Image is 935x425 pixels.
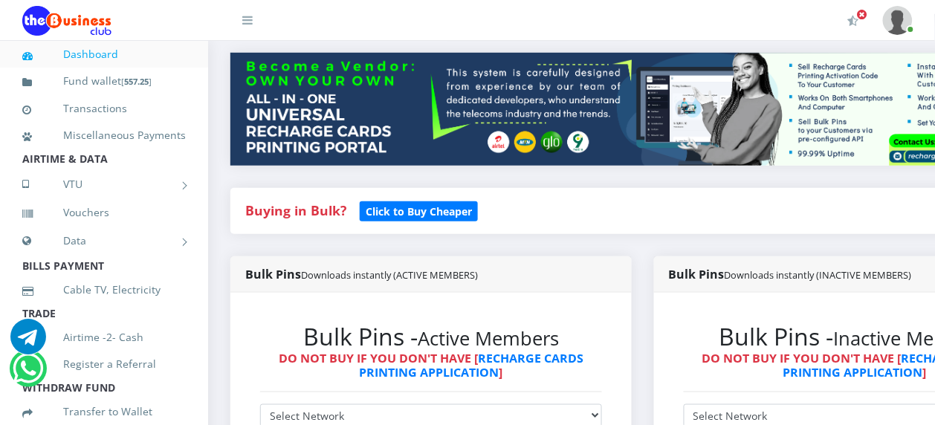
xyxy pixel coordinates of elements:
a: Vouchers [22,195,186,230]
a: Chat for support [13,362,43,386]
a: Click to Buy Cheaper [360,201,478,219]
a: Airtime -2- Cash [22,320,186,354]
strong: DO NOT BUY IF YOU DON'T HAVE [ ] [279,350,583,380]
img: User [883,6,913,35]
small: Downloads instantly (INACTIVE MEMBERS) [725,268,912,282]
small: Downloads instantly (ACTIVE MEMBERS) [301,268,478,282]
strong: Buying in Bulk? [245,201,346,219]
a: Transactions [22,91,186,126]
strong: Bulk Pins [669,266,912,282]
strong: Bulk Pins [245,266,478,282]
a: VTU [22,166,186,203]
i: Activate Your Membership [848,15,859,27]
span: Activate Your Membership [857,9,868,20]
a: RECHARGE CARDS PRINTING APPLICATION [360,350,584,380]
small: [ ] [121,76,152,87]
h2: Bulk Pins - [260,322,602,351]
a: Data [22,222,186,259]
b: Click to Buy Cheaper [366,204,472,218]
b: 557.25 [124,76,149,87]
a: Register a Referral [22,347,186,381]
a: Dashboard [22,37,186,71]
a: Cable TV, Electricity [22,273,186,307]
img: Logo [22,6,111,36]
a: Chat for support [10,330,46,354]
small: Active Members [418,325,559,351]
a: Miscellaneous Payments [22,118,186,152]
a: Fund wallet[557.25] [22,64,186,99]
